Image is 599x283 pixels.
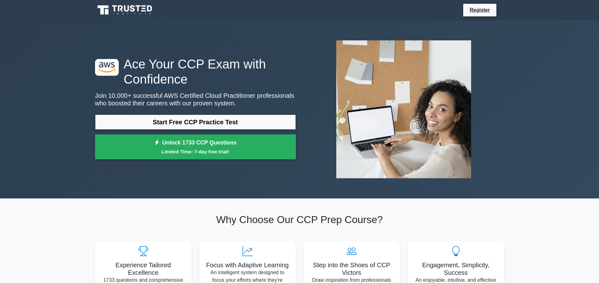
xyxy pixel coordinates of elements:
h5: Engagement, Simplicity, Success [413,261,499,276]
h1: Ace Your CCP Exam with Confidence [95,56,296,87]
a: Start Free CCP Practice Test [95,115,296,130]
h5: Step into the Shoes of CCP Victors [308,261,395,276]
a: Unlock 1733 CCP QuestionsLimited Time: 7-day free trial! [95,134,296,160]
h5: Focus with Adaptive Learning [204,261,291,269]
h2: Why Choose Our CCP Prep Course? [95,214,504,226]
p: Join 10,000+ successful AWS Certified Cloud Practitioner professionals who boosted their careers ... [95,92,296,107]
small: Limited Time: 7-day free trial! [103,148,288,155]
h5: Experience Tailored Excellence [100,261,187,276]
a: Register [466,6,494,14]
